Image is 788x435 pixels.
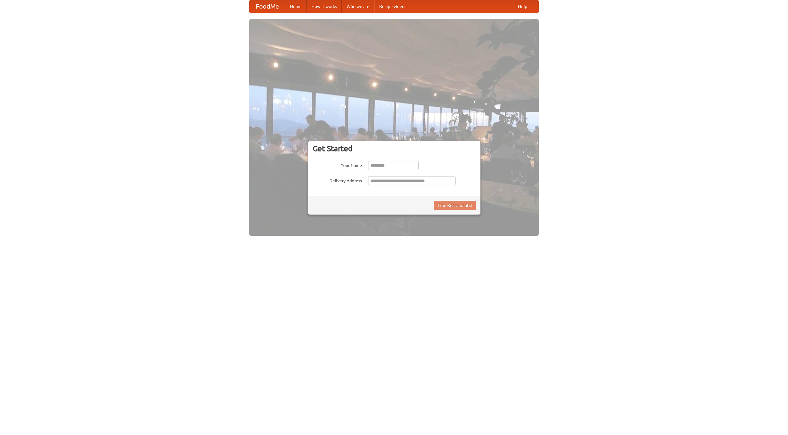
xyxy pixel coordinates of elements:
label: Delivery Address [313,176,362,184]
button: Find Restaurants! [434,201,476,210]
a: FoodMe [250,0,285,13]
h3: Get Started [313,144,476,153]
a: Recipe videos [374,0,411,13]
a: Help [513,0,532,13]
label: Your Name [313,161,362,168]
a: How it works [307,0,342,13]
a: Who we are [342,0,374,13]
a: Home [285,0,307,13]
